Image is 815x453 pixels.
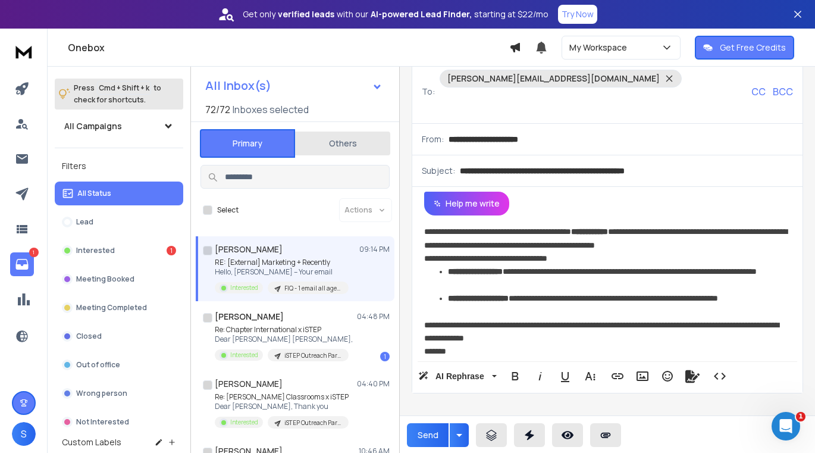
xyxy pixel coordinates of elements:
p: 04:40 PM [357,379,390,389]
p: Re: Chapter International x iSTEP [215,325,353,335]
div: 1 [380,352,390,361]
p: Interested [230,351,258,360]
label: Select [217,205,239,215]
p: Meeting Completed [76,303,147,313]
p: iSTEP Outreach Partner [284,351,341,360]
p: Closed [76,332,102,341]
button: All Campaigns [55,114,183,138]
span: 1 [796,412,805,421]
button: More Text [579,364,601,388]
button: Out of office [55,353,183,377]
p: Try Now [562,8,594,20]
button: Italic (⌘I) [529,364,551,388]
strong: AI-powered Lead Finder, [371,8,472,20]
h3: Filters [55,158,183,174]
button: Help me write [424,192,509,215]
button: Underline (⌘U) [554,364,576,388]
button: Closed [55,324,183,348]
p: FIQ - 1 email all agencies [284,284,341,293]
p: Not Interested [76,417,129,427]
p: From: [422,133,444,145]
strong: verified leads [278,8,334,20]
p: Interested [230,418,258,427]
p: Wrong person [76,389,127,398]
h1: All Inbox(s) [205,80,271,92]
p: Dear [PERSON_NAME], Thank you [215,402,349,411]
h1: [PERSON_NAME] [215,378,283,390]
button: S [12,422,36,446]
p: Get only with our starting at $22/mo [243,8,548,20]
h3: Inboxes selected [233,102,309,117]
p: Lead [76,217,93,227]
button: Signature [681,364,704,388]
button: Meeting Completed [55,296,183,320]
button: Not Interested [55,410,183,434]
button: Bold (⌘B) [504,364,526,388]
h1: Onebox [68,40,509,55]
p: Press to check for shortcuts. [74,82,161,106]
span: AI Rephrase [433,371,487,382]
button: AI Rephrase [416,364,499,388]
p: 1 [29,248,39,257]
button: Others [295,130,390,157]
p: Get Free Credits [720,42,786,54]
img: logo [12,40,36,63]
button: Primary [200,129,295,158]
p: All Status [77,189,111,198]
p: My Workspace [569,42,632,54]
button: Get Free Credits [695,36,794,60]
p: iSTEP Outreach Partner [284,418,341,427]
button: Insert Image (⌘P) [631,364,654,388]
h1: All Campaigns [64,120,122,132]
button: All Status [55,182,183,205]
button: Send [407,423,449,447]
p: 04:48 PM [357,312,390,321]
p: Meeting Booked [76,274,134,284]
p: To: [422,86,435,98]
p: Subject: [422,165,455,177]
span: Cmd + Shift + k [97,81,151,95]
p: Hello, [PERSON_NAME] – Your email [215,267,349,277]
h3: Custom Labels [62,436,121,448]
p: Dear [PERSON_NAME] [PERSON_NAME], [215,335,353,344]
h1: [PERSON_NAME] [215,311,284,323]
div: 1 [167,246,176,255]
p: CC [751,85,766,99]
p: Interested [76,246,115,255]
p: Out of office [76,360,120,370]
button: Lead [55,210,183,234]
button: Wrong person [55,382,183,405]
span: 72 / 72 [205,102,230,117]
button: Interested1 [55,239,183,263]
button: Insert Link (⌘K) [606,364,629,388]
button: Meeting Booked [55,267,183,291]
button: Try Now [558,5,597,24]
button: All Inbox(s) [196,74,392,98]
p: Interested [230,283,258,292]
button: Emoticons [656,364,679,388]
p: [PERSON_NAME][EMAIL_ADDRESS][DOMAIN_NAME] [447,73,660,85]
h1: [PERSON_NAME] [215,243,283,255]
button: Code View [709,364,731,388]
p: 09:14 PM [359,245,390,254]
a: 1 [10,252,34,276]
p: Re: [PERSON_NAME] Classrooms x iSTEP [215,392,349,402]
iframe: Intercom live chat [772,412,800,440]
p: BCC [773,85,793,99]
p: RE: [External] Marketing + Recently [215,258,349,267]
